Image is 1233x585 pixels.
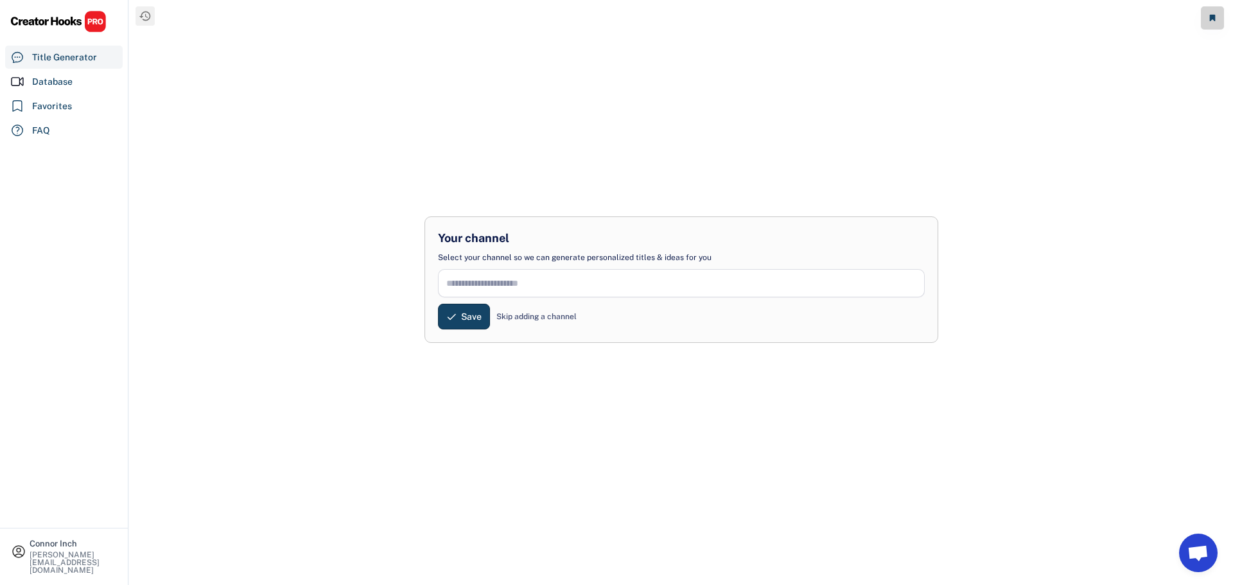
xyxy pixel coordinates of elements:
div: Connor Inch [30,539,117,548]
div: Database [32,75,73,89]
button: Save [438,304,490,329]
div: [PERSON_NAME][EMAIL_ADDRESS][DOMAIN_NAME] [30,551,117,574]
div: Your channel [438,230,509,246]
img: CHPRO%20Logo.svg [10,10,107,33]
div: Select your channel so we can generate personalized titles & ideas for you [438,252,712,263]
a: Open chat [1179,534,1218,572]
div: Favorites [32,100,72,113]
div: Title Generator [32,51,97,64]
div: Skip adding a channel [496,311,577,322]
div: FAQ [32,124,50,137]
